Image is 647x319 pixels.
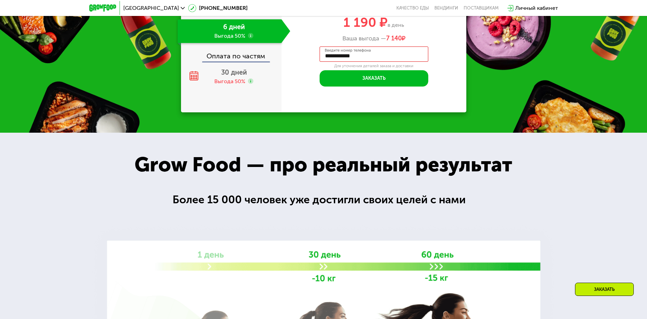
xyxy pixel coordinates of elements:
span: ₽ [386,35,406,42]
button: Заказать [320,70,428,87]
div: Более 15 000 человек уже достигли своих целей с нами [173,191,474,208]
span: [GEOGRAPHIC_DATA] [123,5,179,11]
div: поставщикам [464,5,499,11]
div: Заказать [575,283,634,296]
span: 30 дней [221,68,247,76]
a: Качество еды [396,5,429,11]
label: Введите номер телефона [325,49,371,52]
a: Вендинги [434,5,458,11]
div: Выгода 50% [214,78,245,85]
div: Для уточнения деталей заказа и доставки [320,63,428,69]
div: Личный кабинет [515,4,558,12]
span: 7 140 [386,35,402,42]
div: Ваша выгода — [282,35,466,42]
a: [PHONE_NUMBER] [188,4,248,12]
span: 1 190 ₽ [343,15,388,30]
div: Оплата по частям [182,46,282,61]
span: в день [388,22,404,28]
div: Grow Food — про реальный результат [120,149,527,180]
